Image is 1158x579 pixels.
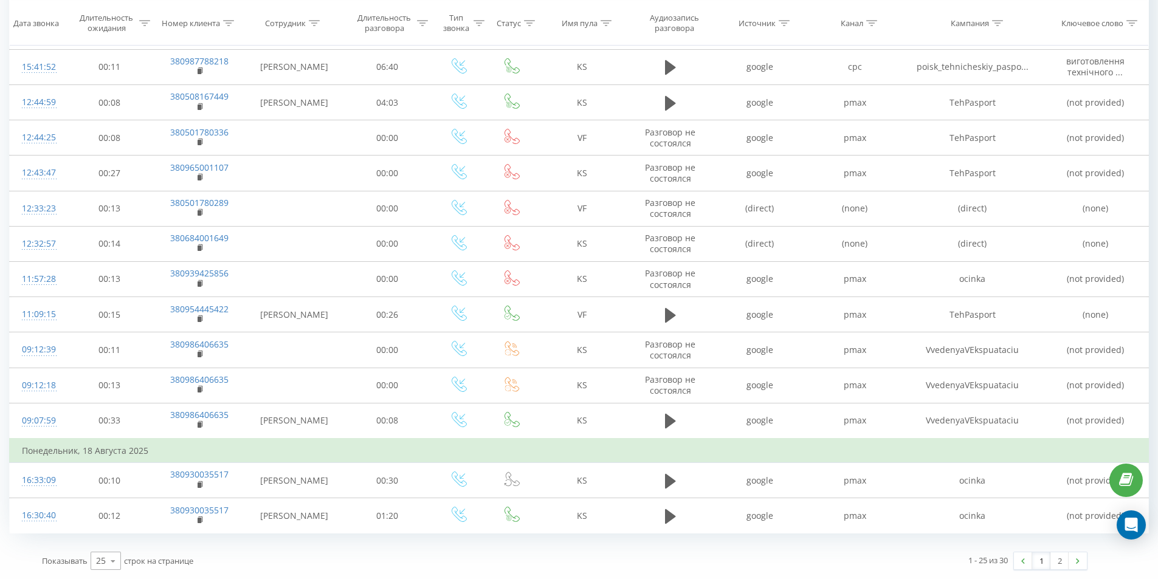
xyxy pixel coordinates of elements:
td: (none) [1043,226,1148,261]
td: [PERSON_NAME] [245,297,343,332]
div: 12:44:25 [22,126,53,149]
td: (not provided) [1043,120,1148,156]
div: 11:57:28 [22,267,53,291]
td: pmax [807,463,902,498]
td: [PERSON_NAME] [245,85,343,120]
div: Имя пула [562,18,598,28]
div: Канал [841,18,863,28]
td: [PERSON_NAME] [245,403,343,439]
div: Длительность разговора [354,13,415,33]
td: 00:08 [66,120,154,156]
td: 00:13 [66,368,154,403]
td: google [712,403,807,439]
td: 00:00 [343,191,432,226]
td: (none) [1043,297,1148,332]
td: (none) [807,226,902,261]
span: Разговор не состоялся [645,162,695,184]
div: Тип звонка [442,13,470,33]
a: 380501780289 [170,197,229,208]
td: VF [537,297,628,332]
td: 00:10 [66,463,154,498]
a: 380987788218 [170,55,229,67]
td: ocinka [902,261,1043,296]
td: TehPasport [902,297,1043,332]
span: Разговор не состоялся [645,232,695,255]
span: Разговор не состоялся [645,267,695,290]
div: Источник [739,18,776,28]
a: 1 [1032,552,1050,569]
td: google [712,156,807,191]
td: KS [537,261,628,296]
td: TehPasport [902,120,1043,156]
td: VvedenyaVEkspuataciu [902,332,1043,368]
span: Разговор не состоялся [645,197,695,219]
td: google [712,463,807,498]
td: 00:12 [66,498,154,533]
span: poisk_tehnicheskiy_paspo... [917,61,1029,72]
td: [PERSON_NAME] [245,49,343,84]
td: (not provided) [1043,85,1148,120]
div: 11:09:15 [22,303,53,326]
a: 380986406635 [170,409,229,420]
td: 00:15 [66,297,154,332]
td: 00:11 [66,332,154,368]
td: 00:14 [66,226,154,261]
td: (direct) [902,226,1043,261]
td: 00:30 [343,463,432,498]
td: pmax [807,120,902,156]
td: (not provided) [1043,463,1148,498]
div: Open Intercom Messenger [1117,510,1146,540]
td: (not provided) [1043,403,1148,439]
a: 380986406635 [170,374,229,385]
a: 380930035517 [170,504,229,516]
a: 380930035517 [170,468,229,480]
td: KS [537,85,628,120]
td: google [712,261,807,296]
td: 00:00 [343,332,432,368]
span: Показывать [42,555,88,566]
td: 00:00 [343,120,432,156]
a: 380939425856 [170,267,229,279]
a: 380508167449 [170,91,229,102]
td: [PERSON_NAME] [245,498,343,533]
td: KS [537,226,628,261]
div: 12:43:47 [22,161,53,185]
td: (direct) [712,226,807,261]
td: (not provided) [1043,498,1148,533]
td: KS [537,368,628,403]
td: KS [537,332,628,368]
td: 00:00 [343,226,432,261]
td: (none) [1043,191,1148,226]
span: строк на странице [124,555,193,566]
td: ocinka [902,463,1043,498]
span: виготовлення технічного ... [1066,55,1125,78]
td: KS [537,498,628,533]
td: (not provided) [1043,332,1148,368]
div: 1 - 25 из 30 [968,554,1008,566]
td: google [712,49,807,84]
div: 16:30:40 [22,504,53,527]
div: Номер клиента [162,18,220,28]
a: 2 [1050,552,1069,569]
td: (direct) [712,191,807,226]
span: Разговор не состоялся [645,126,695,149]
td: google [712,332,807,368]
td: google [712,297,807,332]
td: pmax [807,368,902,403]
div: 09:07:59 [22,409,53,433]
td: (not provided) [1043,261,1148,296]
td: (not provided) [1043,368,1148,403]
td: VvedenyaVEkspuataciu [902,403,1043,439]
div: 12:44:59 [22,91,53,114]
td: Понедельник, 18 Августа 2025 [10,439,1149,463]
a: 380501780336 [170,126,229,138]
td: 00:08 [66,85,154,120]
td: google [712,368,807,403]
td: 00:00 [343,261,432,296]
td: 00:00 [343,156,432,191]
div: 25 [96,555,106,567]
td: VvedenyaVEkspuataciu [902,368,1043,403]
td: 00:08 [343,403,432,439]
a: 380965001107 [170,162,229,173]
div: 16:33:09 [22,468,53,492]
